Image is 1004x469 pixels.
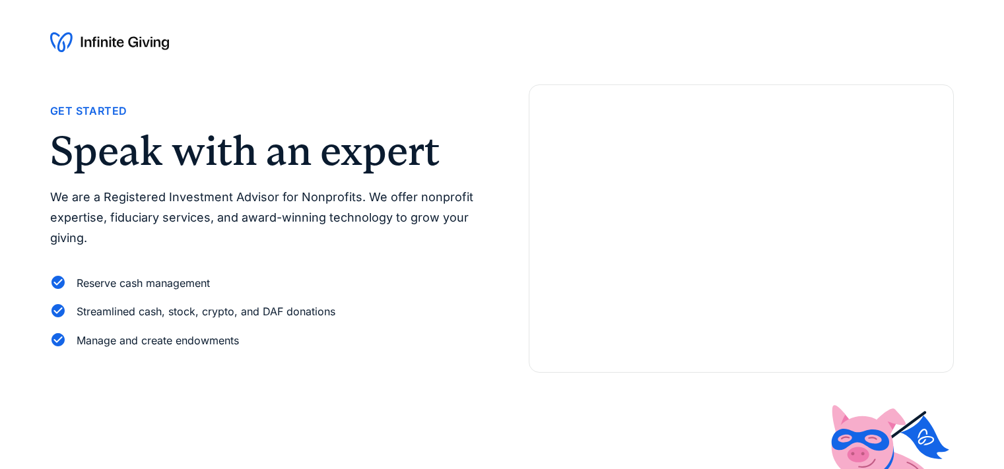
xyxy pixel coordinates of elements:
div: Streamlined cash, stock, crypto, and DAF donations [77,303,335,321]
div: Reserve cash management [77,274,210,292]
div: Manage and create endowments [77,332,239,350]
div: Get Started [50,102,127,120]
iframe: Form 0 [551,127,932,351]
h2: Speak with an expert [50,131,475,172]
p: We are a Registered Investment Advisor for Nonprofits. We offer nonprofit expertise, fiduciary se... [50,187,475,248]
